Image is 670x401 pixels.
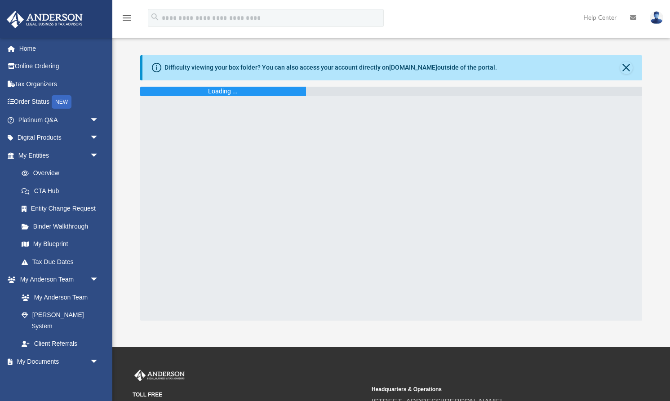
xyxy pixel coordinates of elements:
[6,111,112,129] a: Platinum Q&Aarrow_drop_down
[13,217,112,235] a: Binder Walkthrough
[90,129,108,147] span: arrow_drop_down
[90,146,108,165] span: arrow_drop_down
[121,17,132,23] a: menu
[52,95,71,109] div: NEW
[13,253,112,271] a: Tax Due Dates
[13,370,103,388] a: Box
[90,271,108,289] span: arrow_drop_down
[620,62,633,74] button: Close
[133,391,365,399] small: TOLL FREE
[164,63,497,72] div: Difficulty viewing your box folder? You can also access your account directly on outside of the p...
[13,335,108,353] a: Client Referrals
[13,164,112,182] a: Overview
[13,306,108,335] a: [PERSON_NAME] System
[650,11,663,24] img: User Pic
[389,64,437,71] a: [DOMAIN_NAME]
[6,271,108,289] a: My Anderson Teamarrow_drop_down
[6,93,112,111] a: Order StatusNEW
[90,111,108,129] span: arrow_drop_down
[13,288,103,306] a: My Anderson Team
[6,75,112,93] a: Tax Organizers
[6,129,112,147] a: Digital Productsarrow_drop_down
[372,385,604,393] small: Headquarters & Operations
[6,353,108,370] a: My Documentsarrow_drop_down
[13,235,108,253] a: My Blueprint
[6,57,112,75] a: Online Ordering
[208,87,238,96] div: Loading ...
[150,12,160,22] i: search
[6,146,112,164] a: My Entitiesarrow_drop_down
[121,13,132,23] i: menu
[4,11,85,28] img: Anderson Advisors Platinum Portal
[90,353,108,371] span: arrow_drop_down
[133,370,186,381] img: Anderson Advisors Platinum Portal
[6,40,112,57] a: Home
[13,200,112,218] a: Entity Change Request
[13,182,112,200] a: CTA Hub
